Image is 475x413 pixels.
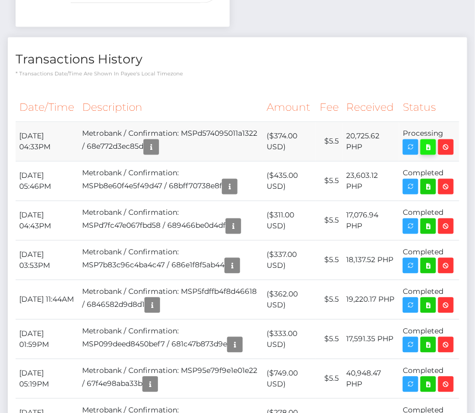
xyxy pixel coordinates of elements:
td: 40,948.47 PHP [342,359,399,399]
td: [DATE] 05:19PM [16,359,78,399]
td: Completed [399,162,459,201]
td: 19,220.17 PHP [342,280,399,320]
th: Description [78,94,262,122]
td: 17,591.35 PHP [342,320,399,359]
td: [DATE] 11:44AM [16,280,78,320]
td: Metrobank / Confirmation: MSP099deed8450bef7 / 681c47b873d9e [78,320,262,359]
td: [DATE] 01:59PM [16,320,78,359]
td: $5.5 [316,201,342,241]
td: ($374.00 USD) [263,122,316,162]
td: ($311.00 USD) [263,201,316,241]
td: $5.5 [316,280,342,320]
td: [DATE] 04:43PM [16,201,78,241]
td: Completed [399,241,459,280]
th: Amount [263,94,316,122]
td: $5.5 [316,359,342,399]
td: ($333.00 USD) [263,320,316,359]
td: Metrobank / Confirmation: MSP7b83c96c4ba4c47 / 686e1f8f5ab44 [78,241,262,280]
td: ($362.00 USD) [263,280,316,320]
th: Status [399,94,459,122]
td: Metrobank / Confirmation: MSPd7fc47e067fbd58 / 689466be0d4df [78,201,262,241]
td: 17,076.94 PHP [342,201,399,241]
th: Date/Time [16,94,78,122]
td: ($337.00 USD) [263,241,316,280]
th: Received [342,94,399,122]
td: ($749.00 USD) [263,359,316,399]
td: $5.5 [316,320,342,359]
td: $5.5 [316,162,342,201]
td: [DATE] 05:46PM [16,162,78,201]
td: Completed [399,320,459,359]
th: Fee [316,94,342,122]
td: $5.5 [316,122,342,162]
td: [DATE] 04:33PM [16,122,78,162]
td: 20,725.62 PHP [342,122,399,162]
p: * Transactions date/time are shown in payee's local timezone [16,70,459,78]
td: $5.5 [316,241,342,280]
td: ($435.00 USD) [263,162,316,201]
td: Metrobank / Confirmation: MSPb8e60f4e5f49d47 / 68bff70738e8f [78,162,262,201]
td: Completed [399,280,459,320]
td: 23,603.12 PHP [342,162,399,201]
td: [DATE] 03:53PM [16,241,78,280]
td: Completed [399,201,459,241]
td: Metrobank / Confirmation: MSP5fdffb4f8d46618 / 6846582d9d8d1 [78,280,262,320]
td: Processing [399,122,459,162]
td: Metrobank / Confirmation: MSPd574095011a1322 / 68e772d3ec85d [78,122,262,162]
td: 18,137.52 PHP [342,241,399,280]
h4: Transactions History [16,50,459,69]
td: Completed [399,359,459,399]
td: Metrobank / Confirmation: MSP95e79f9e1e01e22 / 67f4e98aba33b [78,359,262,399]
